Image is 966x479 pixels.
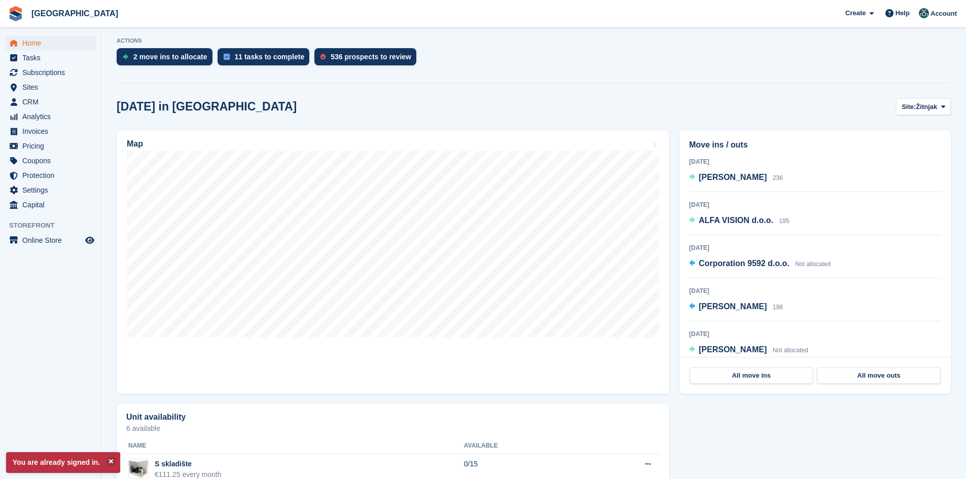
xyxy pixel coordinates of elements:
span: [PERSON_NAME] [699,302,767,311]
a: Map [117,130,669,394]
a: menu [5,109,96,124]
a: menu [5,183,96,197]
img: move_ins_to_allocate_icon-fdf77a2bb77ea45bf5b3d319d69a93e2d87916cf1d5bf7949dd705db3b84f3ca.svg [123,54,128,60]
a: ALFA VISION d.o.o. 195 [689,214,789,228]
div: [DATE] [689,157,941,166]
a: menu [5,65,96,80]
span: Pricing [22,139,83,153]
a: menu [5,124,96,138]
div: 11 tasks to complete [235,53,305,61]
div: [DATE] [689,243,941,252]
a: menu [5,154,96,168]
span: Sites [22,80,83,94]
a: menu [5,36,96,50]
span: Account [931,9,957,19]
span: Coupons [22,154,83,168]
div: S skladište [155,459,222,469]
span: [PERSON_NAME] [699,173,767,181]
span: Home [22,36,83,50]
a: menu [5,51,96,65]
th: Available [464,438,584,454]
span: Corporation 9592 d.o.o. [699,259,790,268]
img: Željko Gobac [919,8,929,18]
h2: Unit availability [126,413,186,422]
a: menu [5,198,96,212]
span: Tasks [22,51,83,65]
a: All move ins [690,367,813,384]
span: Help [896,8,910,18]
span: 198 [773,304,783,311]
span: Not allocated [795,261,831,268]
p: ACTIONS [117,38,951,44]
span: 195 [779,217,789,225]
a: 536 prospects to review [314,48,421,70]
div: 536 prospects to review [331,53,411,61]
span: Settings [22,183,83,197]
a: 2 move ins to allocate [117,48,218,70]
span: 236 [773,174,783,181]
h2: Move ins / outs [689,139,941,151]
div: [DATE] [689,329,941,339]
div: 2 move ins to allocate [133,53,207,61]
h2: [DATE] in [GEOGRAPHIC_DATA] [117,100,297,114]
th: Name [126,438,464,454]
span: Protection [22,168,83,182]
img: task-75834270c22a3079a89374b754ae025e5fb1db73e45f91037f5363f120a921f8.svg [224,54,230,60]
a: [PERSON_NAME] Not allocated [689,344,808,357]
span: Žitnjak [916,102,937,112]
div: [DATE] [689,286,941,296]
span: Online Store [22,233,83,247]
div: [DATE] [689,200,941,209]
img: stora-icon-8386f47178a22dfd0bd8f6a31ec36ba5ce8667c1dd55bd0f319d3a0aa187defe.svg [8,6,23,21]
a: menu [5,233,96,247]
h2: Map [127,139,143,149]
a: menu [5,168,96,182]
span: Not allocated [773,347,808,354]
img: prospect-51fa495bee0391a8d652442698ab0144808aea92771e9ea1ae160a38d050c398.svg [320,54,326,60]
a: menu [5,95,96,109]
button: Site: Žitnjak [896,98,951,115]
a: [GEOGRAPHIC_DATA] [27,5,122,22]
span: Capital [22,198,83,212]
span: Site: [902,102,916,112]
span: Subscriptions [22,65,83,80]
a: [PERSON_NAME] 236 [689,171,783,185]
p: You are already signed in. [6,452,120,473]
span: ALFA VISION d.o.o. [699,216,773,225]
span: Analytics [22,109,83,124]
a: menu [5,139,96,153]
a: Preview store [84,234,96,246]
span: [PERSON_NAME] [699,345,767,354]
a: [PERSON_NAME] 198 [689,301,783,314]
a: menu [5,80,96,94]
a: Corporation 9592 d.o.o. Not allocated [689,257,831,271]
p: 6 available [126,425,660,432]
a: 11 tasks to complete [218,48,315,70]
span: Storefront [9,220,101,231]
span: CRM [22,95,83,109]
span: Create [845,8,866,18]
span: Invoices [22,124,83,138]
img: container-sm.png [129,460,148,478]
a: All move outs [817,367,940,384]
